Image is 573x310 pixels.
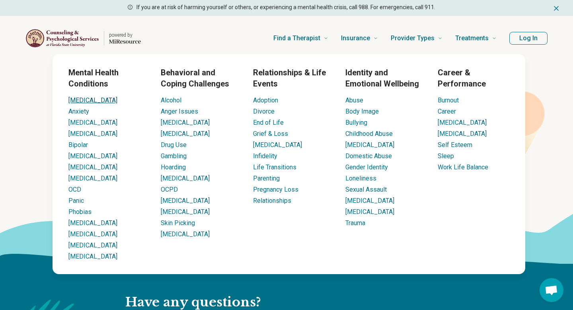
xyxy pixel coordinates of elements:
[438,163,488,171] a: Work Life Balance
[345,119,367,126] a: Bullying
[253,108,275,115] a: Divorce
[161,67,240,89] h3: Behavioral and Coping Challenges
[68,67,148,89] h3: Mental Health Conditions
[253,197,291,204] a: Relationships
[161,163,186,171] a: Hoarding
[68,208,92,216] a: Phobias
[253,119,284,126] a: End of Life
[253,163,296,171] a: Life Transitions
[136,3,435,12] p: If you are at risk of harming yourself or others, or experiencing a mental health crisis, call 98...
[345,208,394,216] a: [MEDICAL_DATA]
[345,130,393,137] a: Childhood Abuse
[455,33,489,44] span: Treatments
[161,186,178,193] a: OCPD
[438,141,472,149] a: Self Esteem
[253,130,288,137] a: Grief & Loss
[68,119,117,126] a: [MEDICAL_DATA]
[345,186,387,193] a: Sexual Assault
[345,163,388,171] a: Gender Identity
[438,108,456,115] a: Career
[253,141,302,149] a: [MEDICAL_DATA]
[161,175,210,182] a: [MEDICAL_DATA]
[161,152,187,160] a: Gambling
[391,22,442,54] a: Provider Types
[68,253,117,260] a: [MEDICAL_DATA]
[345,108,379,115] a: Body Image
[68,175,117,182] a: [MEDICAL_DATA]
[25,26,141,51] a: Home page
[161,197,210,204] a: [MEDICAL_DATA]
[455,22,497,54] a: Treatments
[109,32,141,38] p: powered by
[341,33,370,44] span: Insurance
[253,67,333,89] h3: Relationships & Life Events
[273,33,320,44] span: Find a Therapist
[161,208,210,216] a: [MEDICAL_DATA]
[540,278,563,302] div: Open chat
[68,197,84,204] a: Panic
[273,22,328,54] a: Find a Therapist
[68,219,117,227] a: [MEDICAL_DATA]
[161,108,198,115] a: Anger Issues
[253,186,298,193] a: Pregnancy Loss
[68,186,81,193] a: OCD
[68,241,117,249] a: [MEDICAL_DATA]
[253,152,277,160] a: Infidelity
[68,163,117,171] a: [MEDICAL_DATA]
[161,230,210,238] a: [MEDICAL_DATA]
[438,67,509,89] h3: Career & Performance
[253,96,278,104] a: Adoption
[345,67,425,89] h3: Identity and Emotional Wellbeing
[161,130,210,137] a: [MEDICAL_DATA]
[68,130,117,137] a: [MEDICAL_DATA]
[391,33,435,44] span: Provider Types
[345,197,394,204] a: [MEDICAL_DATA]
[68,141,88,149] a: Bipolar
[161,96,181,104] a: Alcohol
[345,175,376,182] a: Loneliness
[68,152,117,160] a: [MEDICAL_DATA]
[161,219,195,227] a: Skin Picking
[345,152,392,160] a: Domestic Abuse
[341,22,378,54] a: Insurance
[68,96,117,104] a: [MEDICAL_DATA]
[345,219,365,227] a: Trauma
[345,96,363,104] a: Abuse
[161,141,187,149] a: Drug Use
[345,141,394,149] a: [MEDICAL_DATA]
[552,3,560,13] button: Dismiss
[509,32,548,45] button: Log In
[438,96,459,104] a: Burnout
[5,54,573,274] div: Find a Therapist
[438,130,487,137] a: [MEDICAL_DATA]
[253,175,280,182] a: Parenting
[438,152,454,160] a: Sleep
[161,119,210,126] a: [MEDICAL_DATA]
[438,119,487,126] a: [MEDICAL_DATA]
[68,230,117,238] a: [MEDICAL_DATA]
[68,108,89,115] a: Anxiety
